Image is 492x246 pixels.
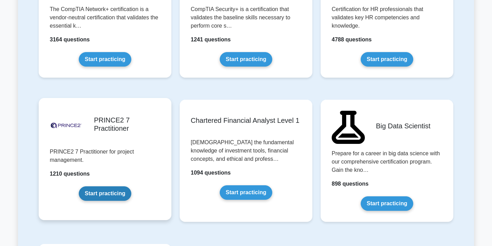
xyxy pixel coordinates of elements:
a: Start practicing [361,196,413,211]
a: Start practicing [79,52,131,67]
a: Start practicing [220,52,272,67]
a: Start practicing [79,186,131,201]
a: Start practicing [220,185,272,200]
a: Start practicing [361,52,413,67]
